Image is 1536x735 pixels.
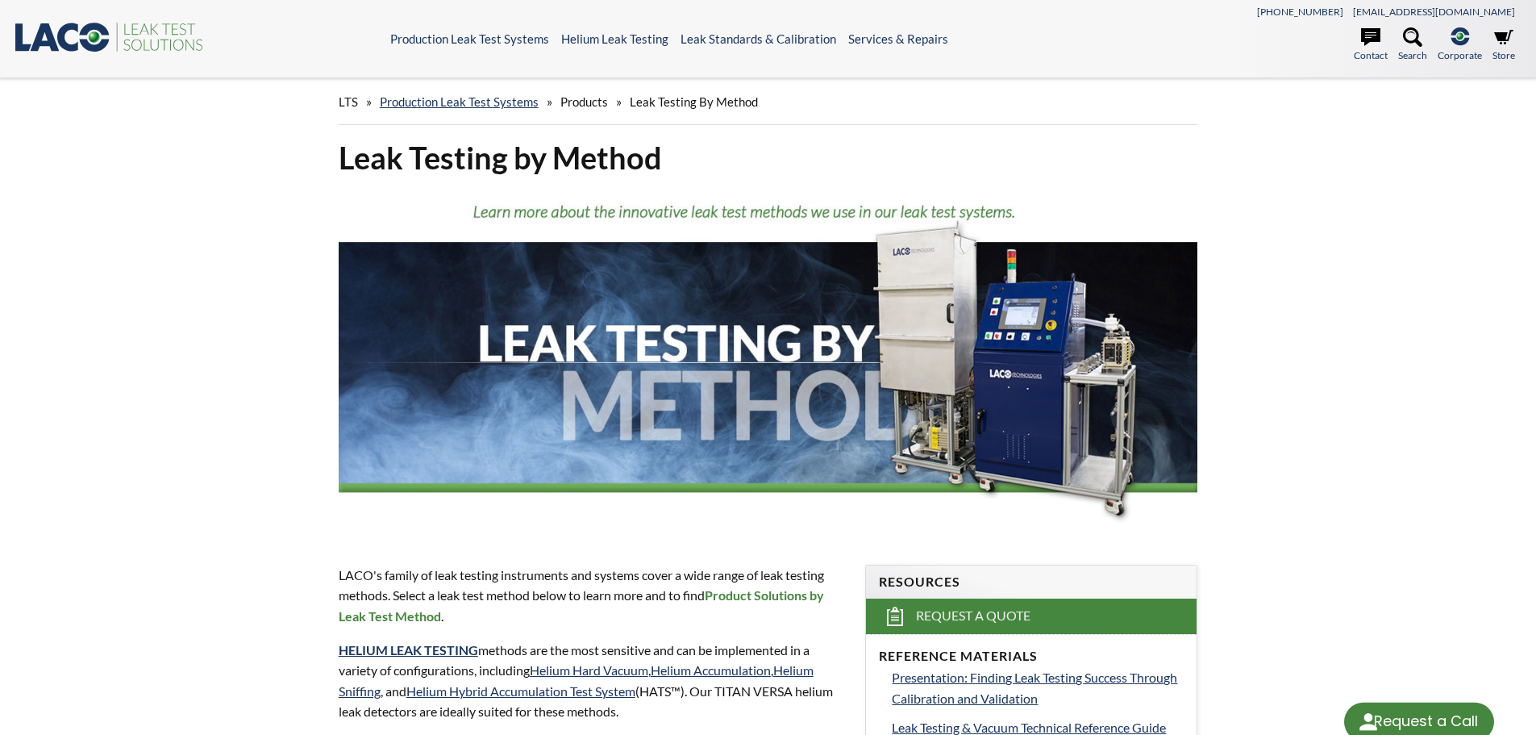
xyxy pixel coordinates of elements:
span: Leak Testing by Method [630,94,758,109]
a: Search [1398,27,1427,63]
a: Production Leak Test Systems [380,94,539,109]
a: Helium Sniffing [339,662,814,699]
span: Corporate [1438,48,1482,63]
a: Store [1492,27,1515,63]
span: Leak Testing & Vacuum Technical Reference Guide [892,720,1166,735]
a: Presentation: Finding Leak Testing Success Through Calibration and Validation [892,667,1184,708]
a: Contact [1354,27,1388,63]
div: » » » [339,79,1198,125]
a: Helium Hard Vacuum [530,662,648,678]
img: Leak Testing by Method [339,190,1198,534]
a: Services & Repairs [848,31,948,46]
h4: Resources [879,574,1184,591]
a: Production Leak Test Systems [390,31,549,46]
p: methods are the most sensitive and can be implemented in a variety of configurations, including ,... [339,640,847,722]
a: HELIUM LEAK TESTING [339,642,478,658]
p: LACO's family of leak testing instruments and systems cover a wide range of leak testing methods.... [339,565,847,627]
a: [EMAIL_ADDRESS][DOMAIN_NAME] [1353,6,1515,18]
h4: Reference Materials [879,648,1184,665]
a: Request a Quote [866,599,1197,634]
span: LTS [339,94,358,109]
span: Products [560,94,608,109]
a: Helium Leak Testing [561,31,668,46]
a: Helium Hybrid Accumulation Test System [406,683,635,699]
h1: Leak Testing by Method [339,138,1198,177]
span: Presentation: Finding Leak Testing Success Through Calibration and Validation [892,670,1177,706]
span: Request a Quote [916,608,1030,624]
strong: Product Solutions by Leak Test Method [339,587,824,624]
a: Helium Accumulation [651,662,771,678]
a: [PHONE_NUMBER] [1257,6,1343,18]
img: round button [1355,709,1381,735]
a: Leak Standards & Calibration [681,31,836,46]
